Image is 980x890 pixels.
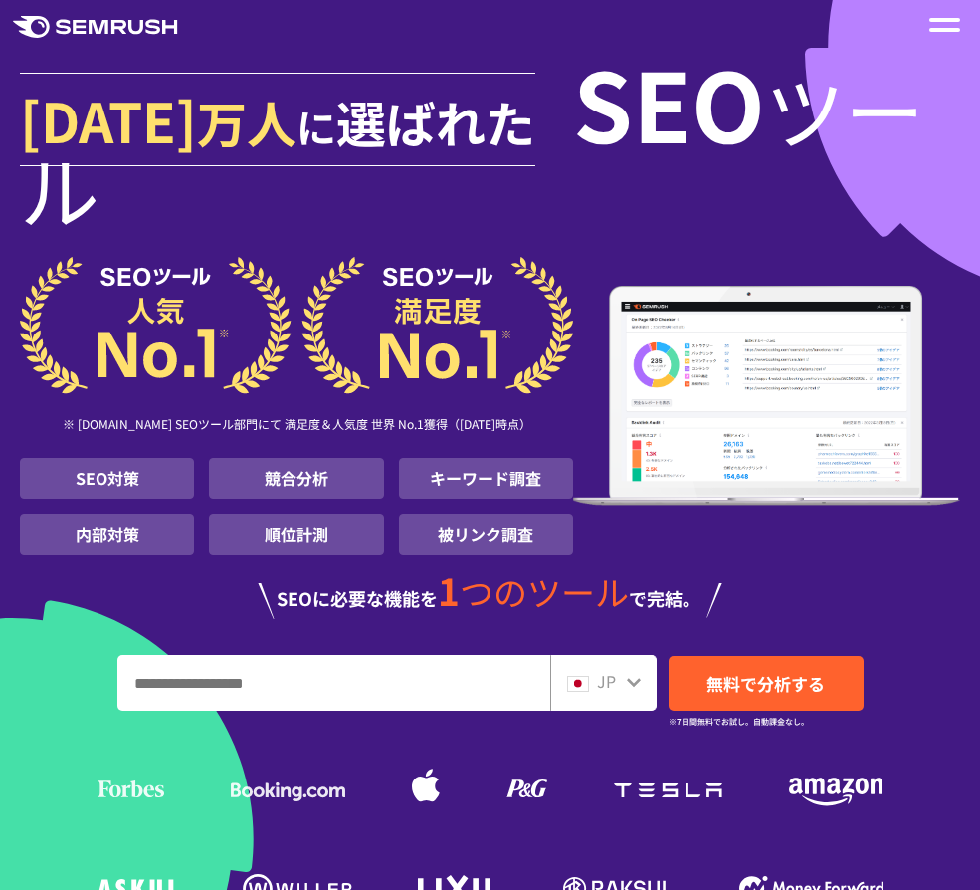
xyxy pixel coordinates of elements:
span: [DATE] [20,80,197,159]
li: 被リンク調査 [399,514,573,555]
div: ※ [DOMAIN_NAME] SEOツール部門にて 満足度＆人気度 世界 No.1獲得（[DATE]時点） [20,394,573,458]
span: ツール [20,51,924,246]
span: SEO [573,33,765,171]
span: に [296,98,336,155]
span: JP [597,669,616,693]
input: URL、キーワードを入力してください [118,656,549,710]
span: 1 [438,563,460,617]
div: SEOに必要な機能を [20,555,960,620]
li: 順位計測 [209,514,383,555]
span: で完結。 [629,585,700,611]
li: 競合分析 [209,458,383,499]
a: 無料で分析する [669,656,864,711]
span: 選ばれた [336,86,535,157]
span: 無料で分析する [706,671,825,696]
span: つのツール [460,567,629,616]
li: 内部対策 [20,514,194,555]
small: ※7日間無料でお試し。自動課金なし。 [669,712,809,731]
li: SEO対策 [20,458,194,499]
li: キーワード調査 [399,458,573,499]
span: 万人 [197,86,296,157]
